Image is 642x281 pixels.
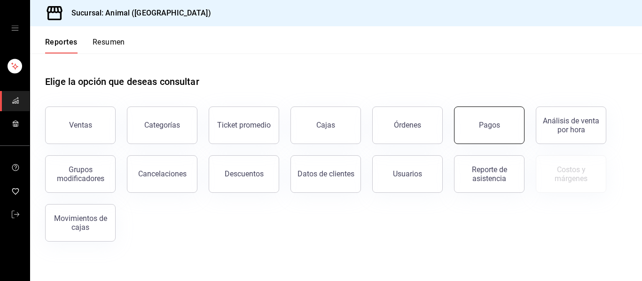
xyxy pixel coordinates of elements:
[225,169,264,178] div: Descuentos
[460,165,518,183] div: Reporte de asistencia
[394,121,421,129] div: Órdenes
[209,106,279,144] button: Ticket promedio
[542,165,600,183] div: Costos y márgenes
[138,169,187,178] div: Cancelaciones
[454,106,525,144] button: Pagos
[11,24,19,32] button: open drawer
[45,38,78,53] button: Reportes
[298,169,354,178] div: Datos de clientes
[45,106,116,144] button: Ventas
[372,106,443,144] button: Órdenes
[217,121,271,129] div: Ticket promedio
[69,121,92,129] div: Ventas
[45,155,116,193] button: Grupos modificadores
[45,75,199,89] h1: Elige la opción que deseas consultar
[454,155,525,193] button: Reporte de asistencia
[51,165,110,183] div: Grupos modificadores
[127,155,197,193] button: Cancelaciones
[290,106,361,144] a: Cajas
[542,116,600,134] div: Análisis de venta por hora
[479,121,500,129] div: Pagos
[316,120,336,131] div: Cajas
[93,38,125,53] button: Resumen
[536,155,606,193] button: Contrata inventarios para ver este reporte
[209,155,279,193] button: Descuentos
[127,106,197,144] button: Categorías
[144,121,180,129] div: Categorías
[51,214,110,232] div: Movimientos de cajas
[45,38,125,53] div: navigation tabs
[536,106,606,144] button: Análisis de venta por hora
[64,8,211,19] h3: Sucursal: Animal ([GEOGRAPHIC_DATA])
[393,169,422,178] div: Usuarios
[290,155,361,193] button: Datos de clientes
[372,155,443,193] button: Usuarios
[45,204,116,242] button: Movimientos de cajas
